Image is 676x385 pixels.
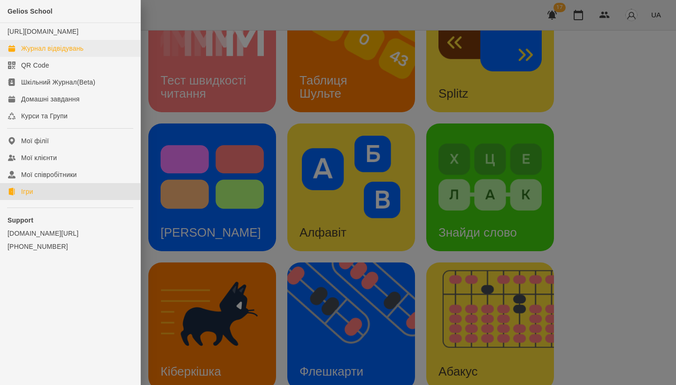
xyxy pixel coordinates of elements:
[8,8,53,15] span: Gelios School
[8,216,133,225] p: Support
[8,242,133,251] a: [PHONE_NUMBER]
[21,136,49,146] div: Мої філії
[21,187,33,196] div: Ігри
[21,77,95,87] div: Шкільний Журнал(Beta)
[21,94,79,104] div: Домашні завдання
[8,28,78,35] a: [URL][DOMAIN_NAME]
[8,229,133,238] a: [DOMAIN_NAME][URL]
[21,153,57,162] div: Мої клієнти
[21,170,77,179] div: Мої співробітники
[21,44,84,53] div: Журнал відвідувань
[21,111,68,121] div: Курси та Групи
[21,61,49,70] div: QR Code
